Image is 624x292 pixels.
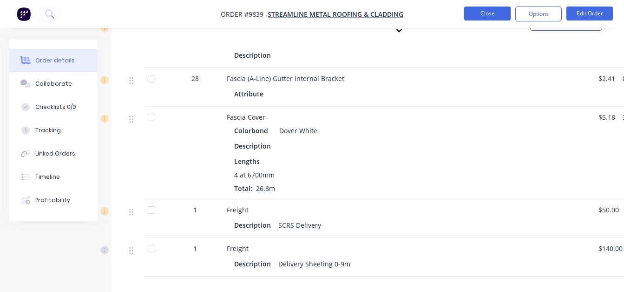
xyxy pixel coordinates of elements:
span: Freight [227,205,249,214]
button: Profitability [9,189,98,212]
div: Order details [35,56,75,65]
div: Attribute [234,87,267,101]
span: $140.00 [598,244,623,253]
div: Colorbond [234,124,272,137]
span: Freight [227,244,249,253]
span: $5.18 [598,112,615,122]
div: Delivery Sheeting 0-9m [275,257,354,271]
div: Dover White [276,124,317,137]
button: Close [464,7,511,20]
div: Collaborate [35,80,72,88]
div: Tracking [35,126,61,135]
a: Streamline Metal Roofing & Cladding [268,10,403,19]
span: Fascia (A-Line) Gutter Internal Bracket [227,74,344,83]
div: SCRS Delivery [275,218,325,232]
span: Lengths [234,156,260,166]
button: Checklists 0/0 [9,95,98,119]
button: Collaborate [9,72,98,95]
span: Total: [234,184,252,193]
button: Order details [9,49,98,72]
span: $50.00 [598,205,619,215]
span: 4 at 6700mm [234,170,275,180]
div: Linked Orders [35,149,75,158]
button: Linked Orders [9,142,98,165]
button: Edit Order [566,7,613,20]
button: Options [515,7,562,21]
button: Tracking [9,119,98,142]
span: 26.8m [252,184,279,193]
span: Fascia Cover [227,113,265,122]
span: 28 [191,74,199,83]
div: Description [234,218,275,232]
div: Timeline [35,173,60,181]
div: Description [234,139,275,153]
span: 1 [193,244,197,253]
div: Checklists 0/0 [35,103,76,111]
span: 1 [193,205,197,215]
span: $2.41 [598,74,615,83]
button: Timeline [9,165,98,189]
div: Profitability [35,196,70,204]
span: Order #9839 - [221,10,268,19]
div: Description [234,257,275,271]
img: Factory [17,7,31,21]
div: Description [234,48,275,62]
